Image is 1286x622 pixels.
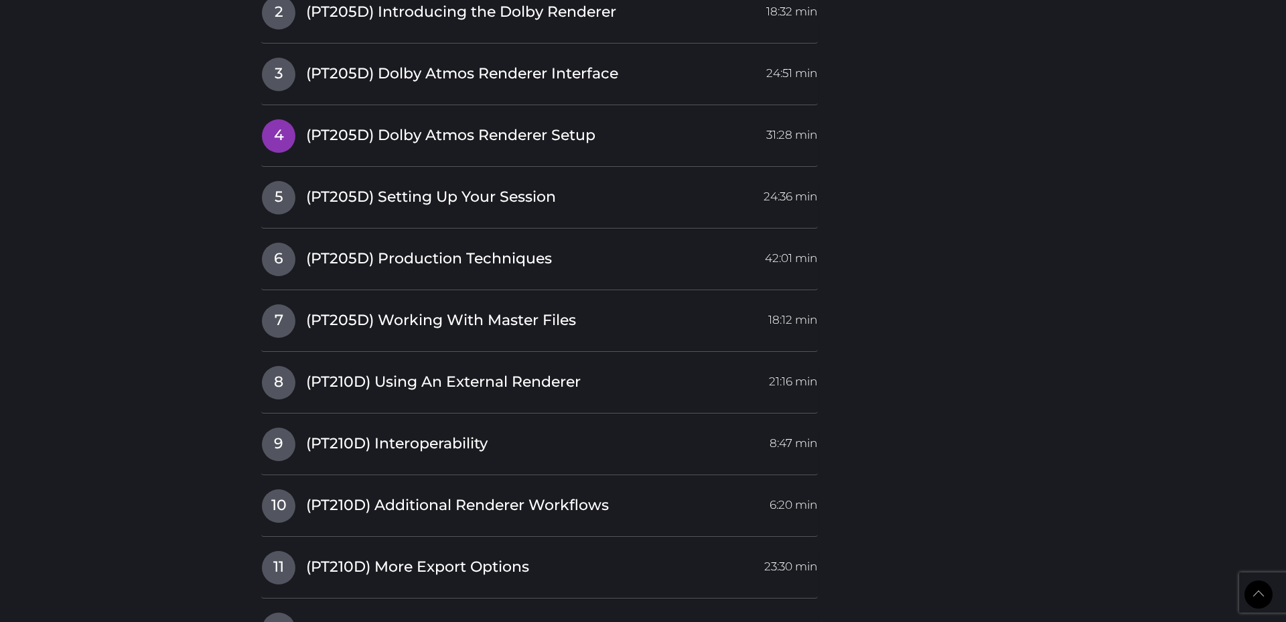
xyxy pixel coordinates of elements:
[764,181,817,205] span: 24:36 min
[262,243,295,276] span: 6
[262,366,295,399] span: 8
[262,551,295,584] span: 11
[261,365,818,393] a: 8(PT210D) Using An External Renderer21:16 min
[766,58,817,82] span: 24:51 min
[306,187,556,208] span: (PT205D) Setting Up Your Session
[769,366,817,390] span: 21:16 min
[306,125,595,146] span: (PT205D) Dolby Atmos Renderer Setup
[261,550,818,578] a: 11(PT210D) More Export Options23:30 min
[306,64,618,84] span: (PT205D) Dolby Atmos Renderer Interface
[306,2,616,23] span: (PT205D) Introducing the Dolby Renderer
[261,427,818,455] a: 9(PT210D) Interoperability8:47 min
[262,181,295,214] span: 5
[306,310,576,331] span: (PT205D) Working With Master Files
[261,180,818,208] a: 5(PT205D) Setting Up Your Session24:36 min
[306,434,488,454] span: (PT210D) Interoperability
[765,243,817,267] span: 42:01 min
[770,489,817,513] span: 6:20 min
[766,119,817,143] span: 31:28 min
[1244,580,1273,609] a: Back to Top
[306,372,581,393] span: (PT210D) Using An External Renderer
[306,249,552,269] span: (PT205D) Production Techniques
[764,551,817,575] span: 23:30 min
[261,304,818,332] a: 7(PT205D) Working With Master Files18:12 min
[306,495,609,516] span: (PT210D) Additional Renderer Workflows
[262,119,295,153] span: 4
[262,58,295,91] span: 3
[262,428,295,461] span: 9
[262,489,295,523] span: 10
[261,119,818,147] a: 4(PT205D) Dolby Atmos Renderer Setup31:28 min
[306,557,529,578] span: (PT210D) More Export Options
[261,489,818,517] a: 10(PT210D) Additional Renderer Workflows6:20 min
[261,57,818,85] a: 3(PT205D) Dolby Atmos Renderer Interface24:51 min
[261,242,818,270] a: 6(PT205D) Production Techniques42:01 min
[262,304,295,338] span: 7
[770,428,817,452] span: 8:47 min
[768,304,817,328] span: 18:12 min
